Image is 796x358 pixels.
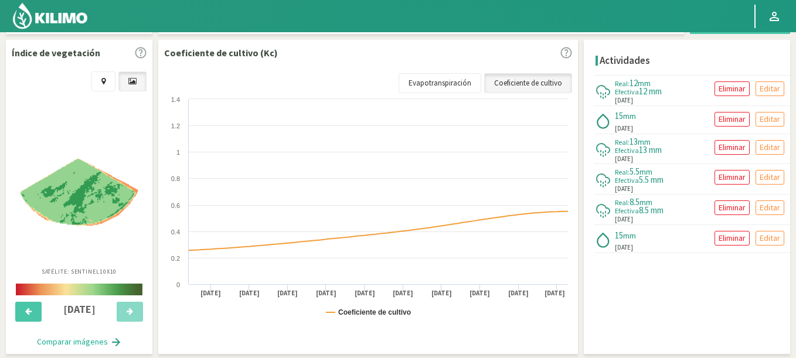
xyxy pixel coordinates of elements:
span: [DATE] [615,96,633,105]
span: 5.5 mm [639,174,664,185]
button: Eliminar [715,231,750,246]
button: Eliminar [715,140,750,155]
img: 65da48c3-811d-4c84-983d-3328d05e36dc_-_sentinel_-_2025-08-08.png [21,159,138,226]
button: Eliminar [715,170,750,185]
text: 0.2 [171,255,180,262]
text: 1.4 [171,96,180,103]
span: 12 [630,77,638,88]
img: scale [16,284,142,295]
p: Editar [760,82,780,96]
p: Editar [760,201,780,214]
span: [DATE] [615,184,633,194]
button: Editar [756,112,784,127]
a: Evapotranspiración [399,73,481,93]
h4: [DATE] [49,304,110,315]
span: 5.5 [630,166,639,177]
button: Eliminar [715,112,750,127]
span: mm [638,137,651,147]
span: 13 mm [639,144,662,155]
text: [DATE] [431,289,452,298]
p: Eliminar [719,112,746,126]
text: 0 [176,281,180,288]
button: Editar [756,200,784,215]
span: mm [639,166,652,177]
a: Coeficiente de cultivo [484,73,572,93]
span: [DATE] [615,243,633,253]
p: Eliminar [719,141,746,154]
span: Real: [615,168,630,176]
text: [DATE] [545,289,565,298]
span: [DATE] [615,124,633,134]
text: 0.6 [171,202,180,209]
button: Editar [756,231,784,246]
span: 15 [615,230,623,241]
span: [DATE] [615,154,633,164]
text: 0.4 [171,229,180,236]
span: mm [639,197,652,207]
p: Editar [760,171,780,184]
span: 12 mm [639,86,662,97]
p: Editar [760,231,780,245]
text: [DATE] [393,289,413,298]
p: Eliminar [719,171,746,184]
p: Eliminar [719,231,746,245]
p: Editar [760,112,780,126]
span: [DATE] [615,214,633,224]
button: Editar [756,140,784,155]
span: mm [623,230,636,241]
text: 1 [176,149,180,156]
span: Real: [615,198,630,207]
span: mm [638,78,651,88]
text: [DATE] [508,289,529,298]
span: Real: [615,138,630,146]
p: Coeficiente de cultivo (Kc) [164,46,278,60]
text: [DATE] [200,289,221,298]
h4: Actividades [600,55,650,66]
p: Eliminar [719,201,746,214]
text: 0.8 [171,175,180,182]
span: Efectiva [615,87,639,96]
span: Efectiva [615,206,639,215]
p: Satélite: Sentinel [42,267,117,276]
span: 10X10 [100,268,117,275]
text: [DATE] [355,289,375,298]
p: Índice de vegetación [12,46,100,60]
span: Real: [615,79,630,88]
span: 8.5 mm [639,204,664,216]
p: Editar [760,141,780,154]
span: 8.5 [630,196,639,207]
text: 1.2 [171,122,180,129]
button: Editar [756,170,784,185]
text: [DATE] [277,289,298,298]
span: Efectiva [615,176,639,185]
text: [DATE] [316,289,336,298]
button: Eliminar [715,200,750,215]
span: Efectiva [615,146,639,155]
p: Eliminar [719,82,746,96]
text: [DATE] [239,289,260,298]
button: Comparar imágenes [25,330,134,354]
button: Editar [756,81,784,96]
button: Eliminar [715,81,750,96]
img: Kilimo [12,2,89,30]
span: 13 [630,136,638,147]
span: mm [623,111,636,121]
text: Coeficiente de cultivo [338,308,411,316]
text: [DATE] [470,289,490,298]
span: 15 [615,110,623,121]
